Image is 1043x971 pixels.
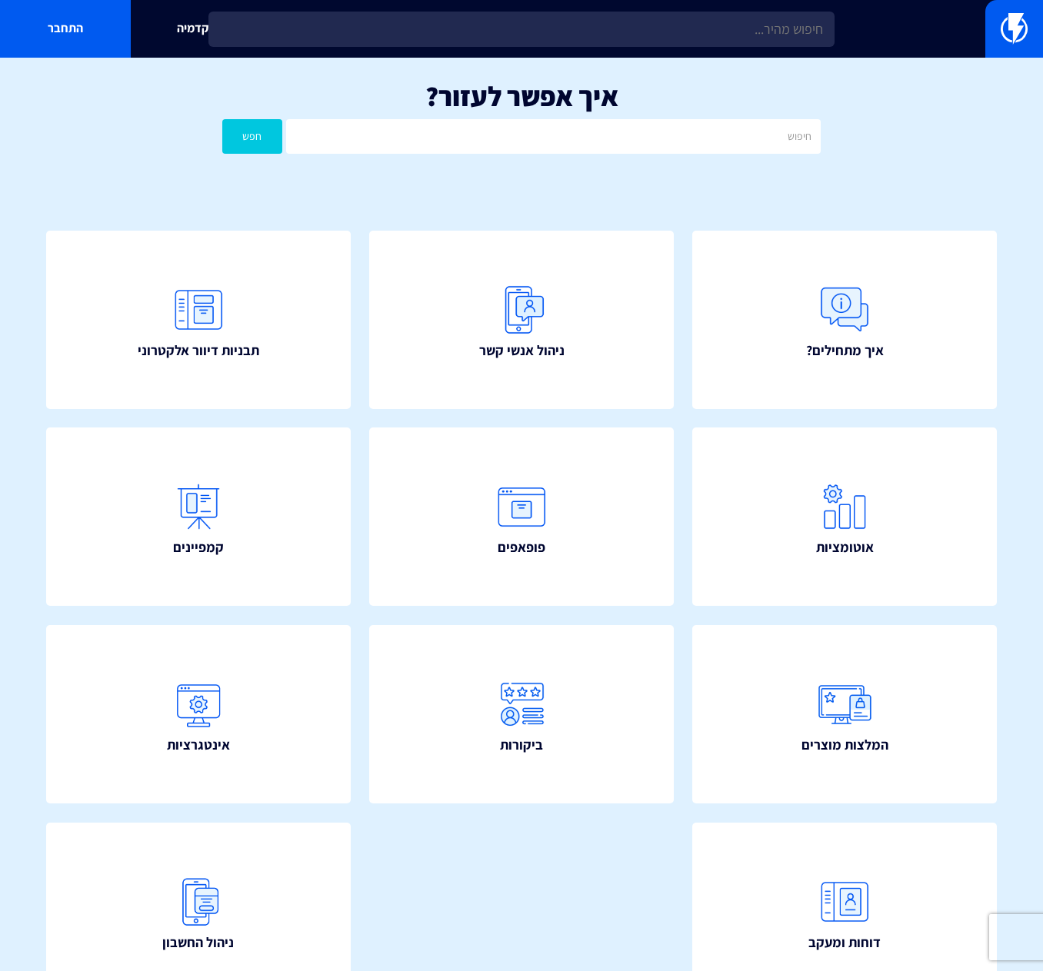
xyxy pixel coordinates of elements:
[23,81,1020,111] h1: איך אפשר לעזור?
[816,537,874,557] span: אוטומציות
[46,427,351,606] a: קמפיינים
[46,625,351,803] a: אינטגרציות
[692,231,997,409] a: איך מתחילים?
[286,119,821,154] input: חיפוש
[692,625,997,803] a: המלצות מוצרים
[369,427,674,606] a: פופאפים
[162,933,234,953] span: ניהול החשבון
[498,537,545,557] span: פופאפים
[808,933,881,953] span: דוחות ומעקב
[500,735,543,755] span: ביקורות
[369,231,674,409] a: ניהול אנשי קשר
[167,735,230,755] span: אינטגרציות
[138,341,259,361] span: תבניות דיוור אלקטרוני
[173,537,224,557] span: קמפיינים
[208,12,835,47] input: חיפוש מהיר...
[801,735,888,755] span: המלצות מוצרים
[369,625,674,803] a: ביקורות
[806,341,884,361] span: איך מתחילים?
[479,341,565,361] span: ניהול אנשי קשר
[46,231,351,409] a: תבניות דיוור אלקטרוני
[692,427,997,606] a: אוטומציות
[222,119,282,154] button: חפש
